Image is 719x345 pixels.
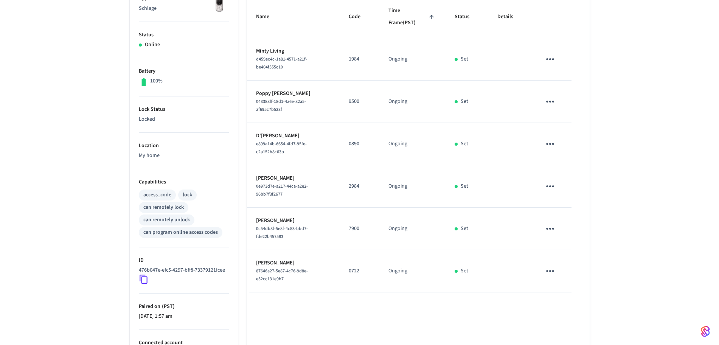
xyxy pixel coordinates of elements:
td: Ongoing [379,81,446,123]
p: D'[PERSON_NAME] [256,132,331,140]
td: Ongoing [379,38,446,81]
span: Time Frame(PST) [388,5,436,29]
p: Paired on [139,303,229,311]
td: Ongoing [379,165,446,208]
p: 0890 [349,140,370,148]
p: Set [461,55,468,63]
span: 87646a27-5e87-4c76-9d8e-e52cc131e9b7 [256,268,308,282]
p: Status [139,31,229,39]
p: 100% [150,77,163,85]
span: Name [256,11,279,23]
p: 2984 [349,182,370,190]
p: Set [461,267,468,275]
p: Set [461,225,468,233]
p: My home [139,152,229,160]
span: d459ec4c-1a81-4571-a21f-be404f555c10 [256,56,307,70]
p: 0722 [349,267,370,275]
span: 0c54db8f-5e8f-4c83-bbd7-fde22b457583 [256,225,308,240]
p: 476b047e-efc5-4297-bff8-73379121fcee [139,266,225,274]
p: Location [139,142,229,150]
p: Lock Status [139,106,229,113]
p: Capabilities [139,178,229,186]
div: lock [183,191,192,199]
p: 1984 [349,55,370,63]
div: can program online access codes [143,228,218,236]
p: Poppy [PERSON_NAME] [256,90,331,98]
div: can remotely lock [143,204,184,211]
p: Minty Living [256,47,331,55]
p: Battery [139,67,229,75]
span: Status [455,11,479,23]
td: Ongoing [379,208,446,250]
p: [PERSON_NAME] [256,217,331,225]
p: Locked [139,115,229,123]
span: ( PST ) [160,303,175,310]
p: Online [145,41,160,49]
p: 9500 [349,98,370,106]
p: [PERSON_NAME] [256,259,331,267]
span: 043388ff-18d1-4a6e-82a5-af695c7b523f [256,98,306,113]
p: Set [461,98,468,106]
p: 7900 [349,225,370,233]
div: access_code [143,191,171,199]
p: Set [461,140,468,148]
span: 0e973d7e-a217-44ca-a2e2-96bb7f3f2677 [256,183,308,197]
p: Set [461,182,468,190]
span: Code [349,11,370,23]
p: [PERSON_NAME] [256,174,331,182]
td: Ongoing [379,123,446,165]
p: [DATE] 1:57 am [139,312,229,320]
p: ID [139,256,229,264]
span: e899a14b-6654-4fd7-95fe-c2a152b8c63b [256,141,307,155]
div: can remotely unlock [143,216,190,224]
p: Schlage [139,5,229,12]
td: Ongoing [379,250,446,292]
img: SeamLogoGradient.69752ec5.svg [701,325,710,337]
span: Details [497,11,523,23]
